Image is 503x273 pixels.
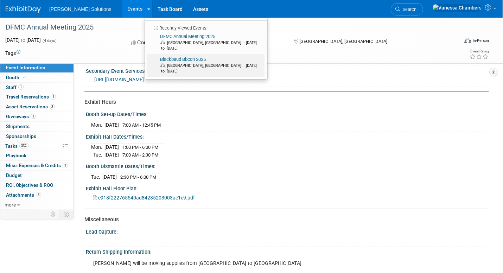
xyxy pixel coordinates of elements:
[464,38,471,43] img: Format-Inperson.png
[6,172,22,178] span: Budget
[160,63,257,74] span: [DATE] to [DATE]
[122,122,161,128] span: 7:00 AM - 12:45 PM
[391,3,423,15] a: Search
[86,161,489,170] div: Booth Dismantle Dates/Times:
[31,114,36,119] span: 1
[6,114,36,119] span: Giveaways
[6,65,45,70] span: Event Information
[5,143,29,149] span: Tasks
[6,104,55,109] span: Asset Reservations
[84,216,484,223] div: Miscellaneous
[51,94,56,100] span: 1
[63,163,68,168] span: 1
[50,104,55,109] span: 3
[86,109,489,118] div: Booth Set-up Dates/Times:
[104,121,119,128] td: [DATE]
[6,192,41,198] span: Attachments
[0,161,74,170] a: Misc. Expenses & Credits1
[23,75,26,79] i: Booth reservation complete
[472,38,489,43] div: In-Person
[0,102,74,112] a: Asset Reservations3
[300,39,388,44] span: [GEOGRAPHIC_DATA], [GEOGRAPHIC_DATA]
[0,151,74,160] a: Playbook
[0,83,74,92] a: Staff1
[432,4,482,12] img: Vanessa Chambers
[6,75,27,80] span: Booth
[5,50,20,57] td: Tags
[145,20,267,31] li: Recently Viewed Events:
[167,63,245,68] span: [GEOGRAPHIC_DATA], [GEOGRAPHIC_DATA]
[94,77,144,82] a: [URL][DOMAIN_NAME]
[417,37,489,47] div: Event Format
[6,182,53,188] span: ROI, Objectives & ROO
[6,94,56,100] span: Travel Reservations
[86,132,489,140] div: Exhibit Hall Dates/Times:
[470,50,489,53] div: Event Rating
[86,66,489,75] div: Secondary Event Services Vendor Portal:
[6,6,41,13] img: ExhibitDay
[47,210,59,219] td: Personalize Event Tab Strip
[0,190,74,200] a: Attachments3
[104,143,119,151] td: [DATE]
[0,171,74,180] a: Budget
[0,73,74,82] a: Booth
[59,210,74,219] td: Toggle Event Tabs
[86,227,489,235] div: Lead Capture:
[400,7,416,12] span: Search
[3,21,448,34] div: DFMC Annual Meeting 2025
[0,180,74,190] a: ROI, Objectives & ROO
[91,173,102,180] td: Tue.
[147,54,265,77] a: Blackbaud Bbcon 2025 [GEOGRAPHIC_DATA], [GEOGRAPHIC_DATA] [DATE] to [DATE]
[98,195,195,201] span: c918f222765540ad84235203003ae1c9.pdf
[88,256,410,271] div: [PERSON_NAME] will be moving supplies from [GEOGRAPHIC_DATA] to [GEOGRAPHIC_DATA]
[86,247,489,255] div: Return Shipping Information:
[91,121,104,128] td: Mon.
[6,84,24,90] span: Staff
[6,133,36,139] span: Sponsorships
[36,192,41,197] span: 3
[6,153,26,158] span: Playbook
[86,183,489,192] div: Exhibit Hall Floor Plan:
[49,6,112,12] span: [PERSON_NAME] Solutions
[84,99,484,106] div: Exhibit Hours
[104,151,119,158] td: [DATE]
[120,174,156,180] span: 2:30 PM - 6:00 PM
[129,37,283,49] div: Committed
[0,132,74,141] a: Sponsorships
[5,202,16,208] span: more
[0,141,74,151] a: Tasks33%
[147,31,265,54] a: DFMC Annual Meeting 2025 [GEOGRAPHIC_DATA], [GEOGRAPHIC_DATA] [DATE] to [DATE]
[93,195,195,201] a: c918f222765540ad84235203003ae1c9.pdf
[42,38,57,43] span: (4 days)
[122,152,158,158] span: 7:00 AM - 2:30 PM
[18,84,24,90] span: 1
[19,143,29,148] span: 33%
[0,112,74,121] a: Giveaways1
[91,151,104,158] td: Tue.
[0,92,74,102] a: Travel Reservations1
[102,173,117,180] td: [DATE]
[5,37,41,43] span: [DATE] [DATE]
[20,37,26,43] span: to
[122,145,158,150] span: 1:00 PM - 6:00 PM
[167,40,245,45] span: [GEOGRAPHIC_DATA], [GEOGRAPHIC_DATA]
[0,122,74,131] a: Shipments
[6,163,68,168] span: Misc. Expenses & Credits
[0,200,74,210] a: more
[160,40,257,51] span: [DATE] to [DATE]
[6,123,30,129] span: Shipments
[0,63,74,72] a: Event Information
[91,143,104,151] td: Mon.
